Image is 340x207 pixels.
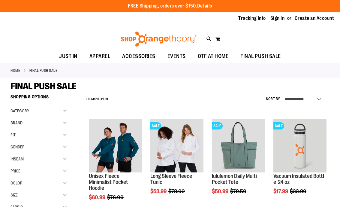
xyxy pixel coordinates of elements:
[238,15,266,22] a: Tracking Info
[150,119,203,173] a: Product image for Fleece Long SleeveSALE
[240,50,281,63] span: FINAL PUSH SALE
[273,173,324,185] a: Vacuum Insulated Bottle 24 oz
[102,97,108,101] span: 199
[192,50,235,63] a: OTF AT HOME
[212,119,265,172] img: lululemon Daily Multi-Pocket Tote
[89,173,128,191] a: Unisex Fleece Minimalist Pocket Hoodie
[11,120,23,125] span: Brand
[96,97,98,101] span: 1
[89,194,106,200] span: $60.99
[89,119,142,173] a: Unisex Fleece Minimalist Pocket Hoodie
[89,119,142,172] img: Unisex Fleece Minimalist Pocket Hoodie
[89,50,110,63] span: APPAREL
[11,92,71,105] strong: Shopping Options
[11,145,25,149] span: Gender
[150,188,167,194] span: $53.99
[86,95,108,104] h2: Items to
[168,188,186,194] span: $78.00
[53,50,83,63] a: JUST IN
[120,32,197,47] img: Shop Orangetheory
[273,188,289,194] span: $17.99
[11,169,20,173] span: Price
[11,68,20,73] a: Home
[234,50,287,63] a: FINAL PUSH SALE
[11,193,18,197] span: Size
[270,15,285,22] a: Sign In
[122,50,155,63] span: ACCESSORIES
[273,119,326,173] a: Vacuum Insulated Bottle 24 ozSALE
[290,188,307,194] span: $33.90
[83,50,116,63] a: APPAREL
[59,50,77,63] span: JUST IN
[107,194,125,200] span: $76.00
[197,3,212,9] a: Details
[212,173,259,185] a: lululemon Daily Multi-Pocket Tote
[150,122,161,129] span: SALE
[29,68,58,73] strong: FINAL PUSH SALE
[11,157,24,161] span: Inseam
[161,50,192,63] a: EVENTS
[295,15,334,22] a: Create an Account
[128,3,212,10] p: FREE Shipping, orders over $150.
[273,122,284,129] span: SALE
[266,96,280,102] label: Sort By
[212,188,229,194] span: $50.99
[11,108,29,113] span: Category
[212,122,223,129] span: SALE
[212,119,265,173] a: lululemon Daily Multi-Pocket ToteSALE
[116,50,161,63] a: ACCESSORIES
[150,173,192,185] a: Long Sleeve Fleece Tunic
[273,119,326,172] img: Vacuum Insulated Bottle 24 oz
[198,50,229,63] span: OTF AT HOME
[11,181,23,185] span: Color
[11,132,16,137] span: Fit
[230,188,247,194] span: $79.50
[167,50,186,63] span: EVENTS
[150,119,203,172] img: Product image for Fleece Long Sleeve
[11,81,77,91] span: FINAL PUSH SALE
